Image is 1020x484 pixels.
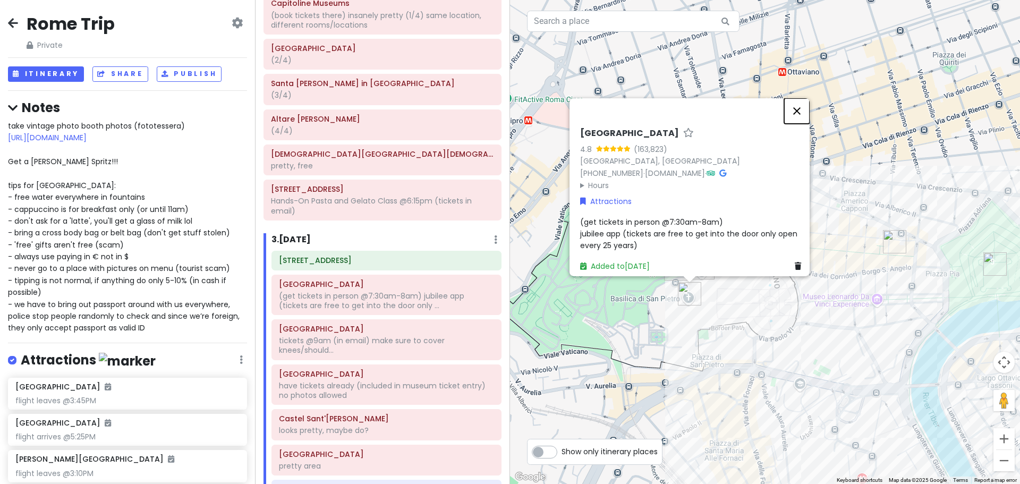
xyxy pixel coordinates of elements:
[27,13,115,35] h2: Rome Trip
[580,143,596,155] div: 4.8
[953,477,968,483] a: Terms (opens in new tab)
[993,428,1015,449] button: Zoom in
[27,39,115,51] span: Private
[271,149,494,159] h6: Chiesa del Gesù.
[645,167,705,178] a: [DOMAIN_NAME]
[707,169,715,176] i: Tripadvisor
[983,252,1007,276] div: Castel Sant'Angelo
[279,279,494,289] h6: Saint Peter’s Basilica
[580,128,679,139] h6: [GEOGRAPHIC_DATA]
[279,324,494,334] h6: Vatican City
[527,11,739,32] input: Search a place
[664,257,687,281] div: Vatican City
[580,196,632,207] a: Attractions
[271,114,494,124] h6: Altare della Patria
[580,179,805,191] summary: Hours
[271,11,494,30] div: (book tickets there) insanely pretty (1/4) same location, different rooms/locations
[279,256,494,265] h6: Via Marmorata, 16
[883,230,906,253] div: Borghiciana Pastificio Artigianale
[634,143,667,155] div: (163,823)
[974,477,1017,483] a: Report a map error
[105,419,111,427] i: Added to itinerary
[279,461,494,471] div: pretty area
[8,132,87,143] a: [URL][DOMAIN_NAME]
[719,169,726,176] i: Google Maps
[8,66,84,82] button: Itinerary
[279,336,494,355] div: tickets @9am (in email) make sure to cover knees/should...
[99,353,156,369] img: marker
[8,121,242,334] span: take vintage photo booth photos (fototessera) Get a [PERSON_NAME] Spritz!!! tips for [GEOGRAPHIC_...
[993,352,1015,373] button: Map camera controls
[92,66,148,82] button: Share
[271,44,494,53] h6: Capitoline Hill
[993,390,1015,411] button: Drag Pegman onto the map to open Street View
[15,454,174,464] h6: [PERSON_NAME][GEOGRAPHIC_DATA]
[105,383,111,390] i: Added to itinerary
[580,156,740,166] a: [GEOGRAPHIC_DATA], [GEOGRAPHIC_DATA]
[271,196,494,215] div: Hands-On Pasta and Gelato Class @6:15pm (tickets in email)
[15,432,239,441] div: flight arrives @5:25PM
[21,352,156,369] h4: Attractions
[279,369,494,379] h6: Sistine Chapel
[271,90,494,100] div: (3/4)
[678,282,701,305] div: Saint Peter’s Basilica
[279,449,494,459] h6: Piazza Navona
[15,382,111,392] h6: [GEOGRAPHIC_DATA]
[271,184,494,194] h6: Via Quattro Novembre, 139
[683,128,694,139] a: Star place
[15,469,239,478] div: flight leaves @3:10PM
[271,55,494,65] div: (2/4)
[513,470,548,484] a: Open this area in Google Maps (opens a new window)
[271,79,494,88] h6: Santa Maria in Aracoeli Basilica
[795,260,805,271] a: Delete place
[279,426,494,435] div: looks pretty, maybe do?
[271,161,494,171] div: pretty, free
[562,446,658,457] span: Show only itinerary places
[784,98,810,123] button: Close
[271,126,494,135] div: (4/4)
[15,418,111,428] h6: [GEOGRAPHIC_DATA]
[993,450,1015,471] button: Zoom out
[8,99,247,116] h4: Notes
[691,256,715,279] div: Sistine Chapel
[279,291,494,310] div: (get tickets in person @7:30am-8am) jubilee app (tickets are free to get into the door only ...
[15,396,239,405] div: flight leaves @3:45PM
[279,381,494,400] div: have tickets already (included in museum ticket entry) no photos allowed
[580,167,643,178] a: [PHONE_NUMBER]
[580,216,800,251] span: (get tickets in person @7:30am-8am) jubilee app (tickets are free to get into the door only open ...
[513,470,548,484] img: Google
[271,234,311,245] h6: 3 . [DATE]
[580,260,650,271] a: Added to[DATE]
[889,477,947,483] span: Map data ©2025 Google
[157,66,222,82] button: Publish
[837,477,882,484] button: Keyboard shortcuts
[279,414,494,423] h6: Castel Sant'Angelo
[580,128,805,191] div: · ·
[168,455,174,463] i: Added to itinerary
